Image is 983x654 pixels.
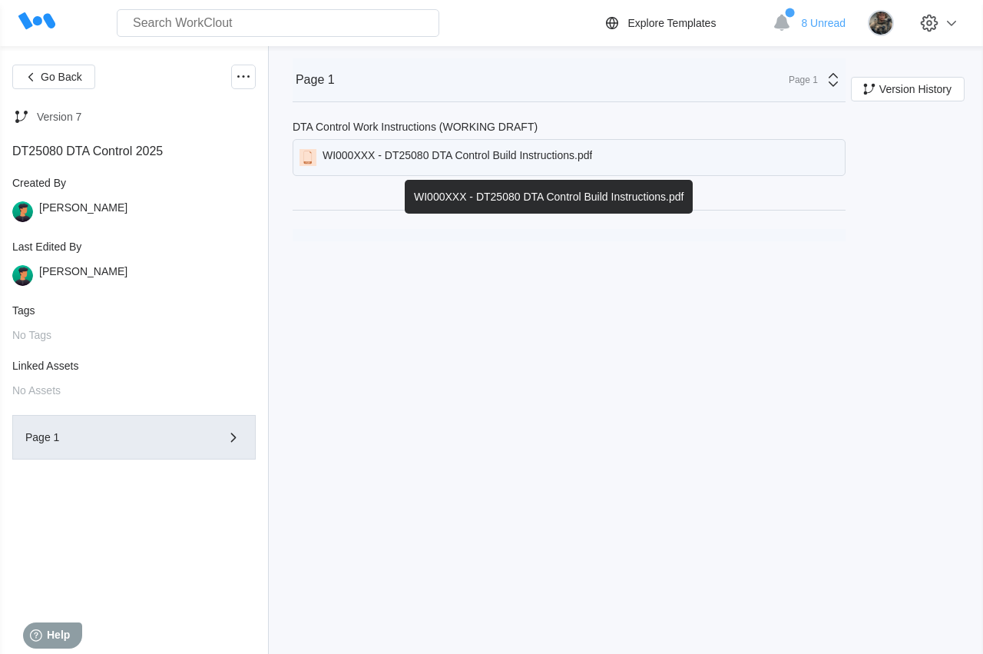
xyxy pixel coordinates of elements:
img: user.png [12,201,33,222]
div: Created By [12,177,256,189]
div: Page 1 [779,75,818,85]
button: Version History [851,77,965,101]
div: DTA Control Work Instructions (WORKING DRAFT) [293,121,538,133]
div: [PERSON_NAME] [39,265,127,286]
div: Explore Templates [627,17,716,29]
div: WI000XXX - DT25080 DTA Control Build Instructions.pdf [405,180,693,214]
button: Page 1 [12,415,256,460]
div: Tags [12,304,256,317]
span: Go Back [41,71,82,82]
a: Explore Templates [603,14,765,32]
div: Page 1 [296,73,335,87]
div: No Assets [12,384,256,397]
input: Search WorkClout [117,9,439,37]
img: user.png [12,265,33,286]
span: Version History [879,84,952,95]
div: Last Edited By [12,241,256,253]
div: DT25080 DTA Control 2025 [12,144,256,158]
div: [PERSON_NAME] [39,201,127,222]
div: Linked Assets [12,360,256,372]
span: 8 Unread [801,17,846,29]
div: Page 1 [25,432,199,443]
button: Go Back [12,65,95,89]
img: Screenshot_20240209_180043_Facebook_resized2.jpg [868,10,894,36]
div: WI000XXX - DT25080 DTA Control Build Instructions.pdf [323,149,592,166]
div: Version 7 [37,111,81,123]
div: No Tags [12,329,256,341]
